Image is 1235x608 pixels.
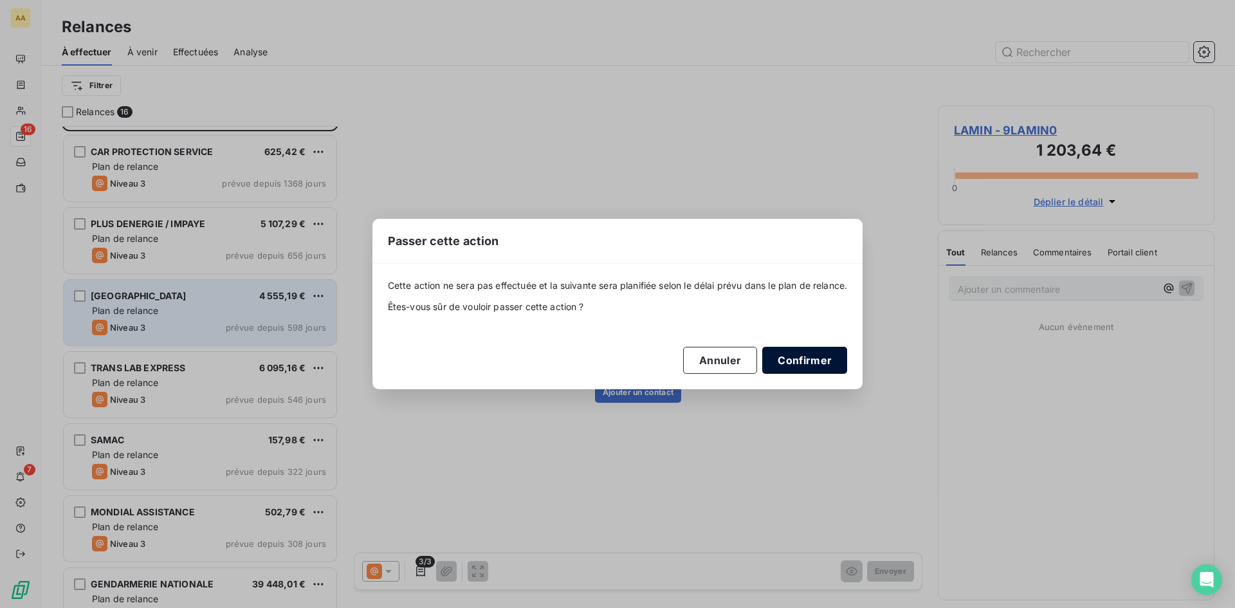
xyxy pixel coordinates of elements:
span: Êtes-vous sûr de vouloir passer cette action ? [388,300,848,313]
span: Passer cette action [388,232,499,250]
button: Annuler [683,347,757,374]
button: Confirmer [762,347,847,374]
div: Open Intercom Messenger [1191,564,1222,595]
span: Cette action ne sera pas effectuée et la suivante sera planifiée selon le délai prévu dans le pla... [388,279,848,292]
